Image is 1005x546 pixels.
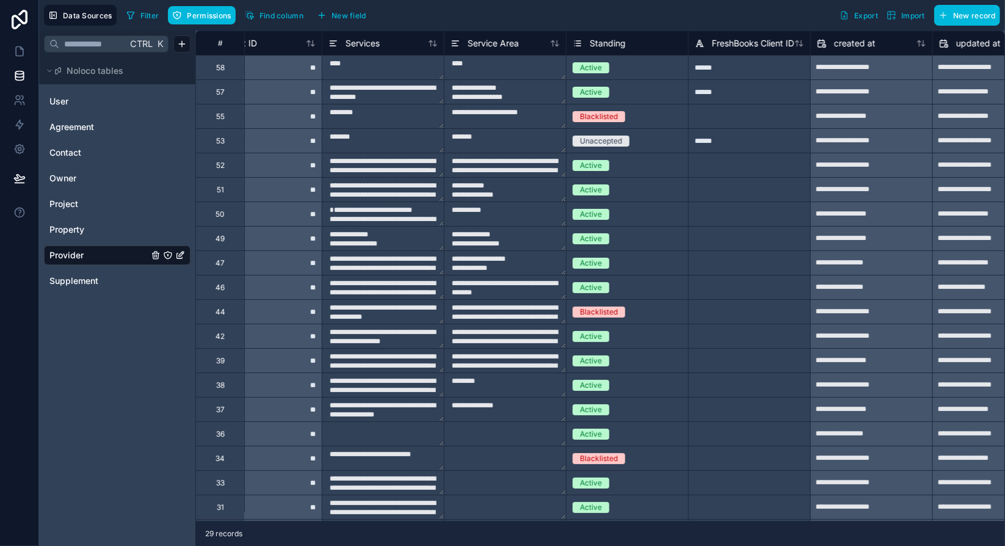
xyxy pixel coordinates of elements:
[216,87,225,97] div: 57
[580,184,602,195] div: Active
[140,11,159,20] span: Filter
[854,11,878,20] span: Export
[156,40,164,48] span: K
[580,331,602,342] div: Active
[216,136,225,146] div: 53
[49,224,148,236] a: Property
[216,405,225,415] div: 37
[580,209,602,220] div: Active
[49,172,76,184] span: Owner
[49,147,81,159] span: Contact
[929,5,1000,26] a: New record
[129,36,154,51] span: Ctrl
[834,37,876,49] span: created at
[168,6,235,24] button: Permissions
[205,38,235,48] div: #
[49,275,148,287] a: Supplement
[216,356,225,366] div: 39
[44,220,190,239] div: Property
[580,404,602,415] div: Active
[44,117,190,137] div: Agreement
[49,275,98,287] span: Supplement
[216,209,225,219] div: 50
[168,6,240,24] a: Permissions
[49,249,84,261] span: Provider
[49,249,148,261] a: Provider
[63,11,112,20] span: Data Sources
[580,355,602,366] div: Active
[580,160,602,171] div: Active
[580,233,602,244] div: Active
[216,112,225,122] div: 55
[49,147,148,159] a: Contact
[44,62,183,79] button: Noloco tables
[49,95,148,107] a: User
[49,224,84,236] span: Property
[44,5,117,26] button: Data Sources
[835,5,882,26] button: Export
[259,11,303,20] span: Find column
[49,95,68,107] span: User
[44,246,190,265] div: Provider
[580,502,602,513] div: Active
[216,234,225,244] div: 49
[580,429,602,440] div: Active
[590,37,626,49] span: Standing
[580,478,602,489] div: Active
[953,11,996,20] span: New record
[122,6,164,24] button: Filter
[49,198,148,210] a: Project
[580,453,618,464] div: Blacklisted
[67,65,123,77] span: Noloco tables
[187,11,231,20] span: Permissions
[216,478,225,488] div: 33
[580,136,622,147] div: Unaccepted
[346,37,380,49] span: Services
[44,271,190,291] div: Supplement
[882,5,929,26] button: Import
[216,429,225,439] div: 36
[712,37,794,49] span: FreshBooks Client ID
[216,454,225,464] div: 34
[956,37,1001,49] span: updated at
[580,111,618,122] div: Blacklisted
[44,143,190,162] div: Contact
[49,198,78,210] span: Project
[216,283,225,293] div: 46
[580,380,602,391] div: Active
[580,87,602,98] div: Active
[216,161,225,170] div: 52
[49,172,148,184] a: Owner
[468,37,519,49] span: Service Area
[580,258,602,269] div: Active
[44,169,190,188] div: Owner
[216,63,225,73] div: 58
[216,332,225,341] div: 42
[216,307,225,317] div: 44
[217,185,224,195] div: 51
[205,529,242,539] span: 29 records
[934,5,1000,26] button: New record
[49,121,94,133] span: Agreement
[580,282,602,293] div: Active
[313,6,371,24] button: New field
[49,121,148,133] a: Agreement
[216,380,225,390] div: 38
[216,258,225,268] div: 47
[44,92,190,111] div: User
[241,6,308,24] button: Find column
[580,307,618,318] div: Blacklisted
[217,503,224,512] div: 31
[332,11,366,20] span: New field
[901,11,925,20] span: Import
[580,62,602,73] div: Active
[44,194,190,214] div: Project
